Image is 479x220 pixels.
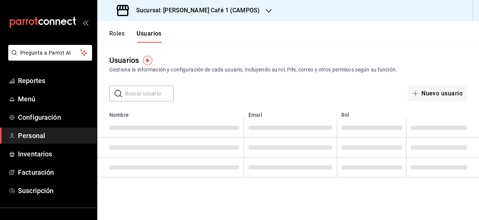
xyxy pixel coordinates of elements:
th: Nombre [97,107,244,118]
input: Buscar usuario [125,86,174,101]
span: Pregunta a Parrot AI [20,49,80,57]
button: Usuarios [137,30,162,43]
div: Gestiona la información y configuración de cada usuario, incluyendo su rol, PIN, correo y otros p... [109,66,467,74]
div: navigation tabs [109,30,162,43]
th: Email [244,107,337,118]
th: Rol [337,107,406,118]
span: Inventarios [18,149,91,159]
span: Suscripción [18,186,91,196]
img: Tooltip marker [143,56,152,65]
span: Personal [18,131,91,141]
a: Pregunta a Parrot AI [5,54,92,62]
button: open_drawer_menu [82,19,88,25]
span: Reportes [18,76,91,86]
table: employeesTable [97,107,479,177]
h3: Sucursal: [PERSON_NAME] Café 1 (CAMPOS) [130,6,260,15]
span: Configuración [18,112,91,122]
button: Nuevo usuario [408,86,467,101]
button: Roles [109,30,125,43]
span: Facturación [18,167,91,177]
div: Usuarios [109,55,139,66]
button: Pregunta a Parrot AI [8,45,92,61]
span: Menú [18,94,91,104]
